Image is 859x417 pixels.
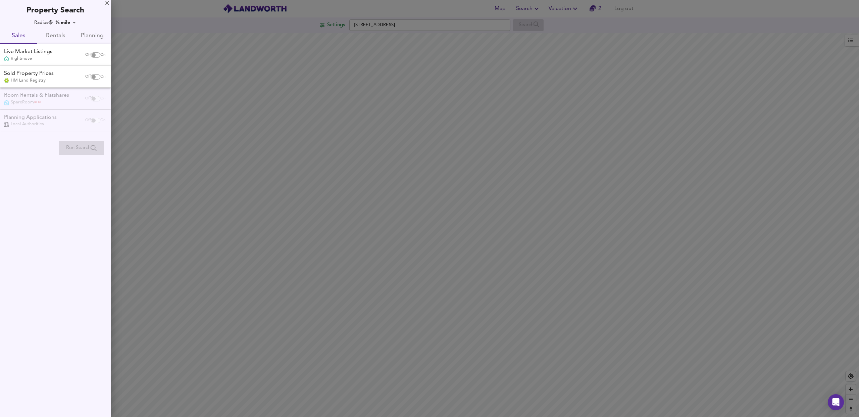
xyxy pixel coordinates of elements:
[828,394,844,410] div: Open Intercom Messenger
[4,31,33,41] span: Sales
[85,52,91,58] span: Off
[4,70,54,78] div: Sold Property Prices
[53,19,78,26] div: ¼ mile
[85,74,91,80] span: Off
[100,52,105,58] span: On
[100,74,105,80] span: On
[41,31,70,41] span: Rentals
[4,56,52,62] div: Rightmove
[4,78,54,84] div: HM Land Registry
[4,78,9,83] img: Land Registry
[4,56,9,62] img: Rightmove
[78,31,107,41] span: Planning
[34,19,53,26] div: Radius
[4,48,52,56] div: Live Market Listings
[59,141,104,155] div: Please enable at least one data source to run a search
[105,1,109,6] div: X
